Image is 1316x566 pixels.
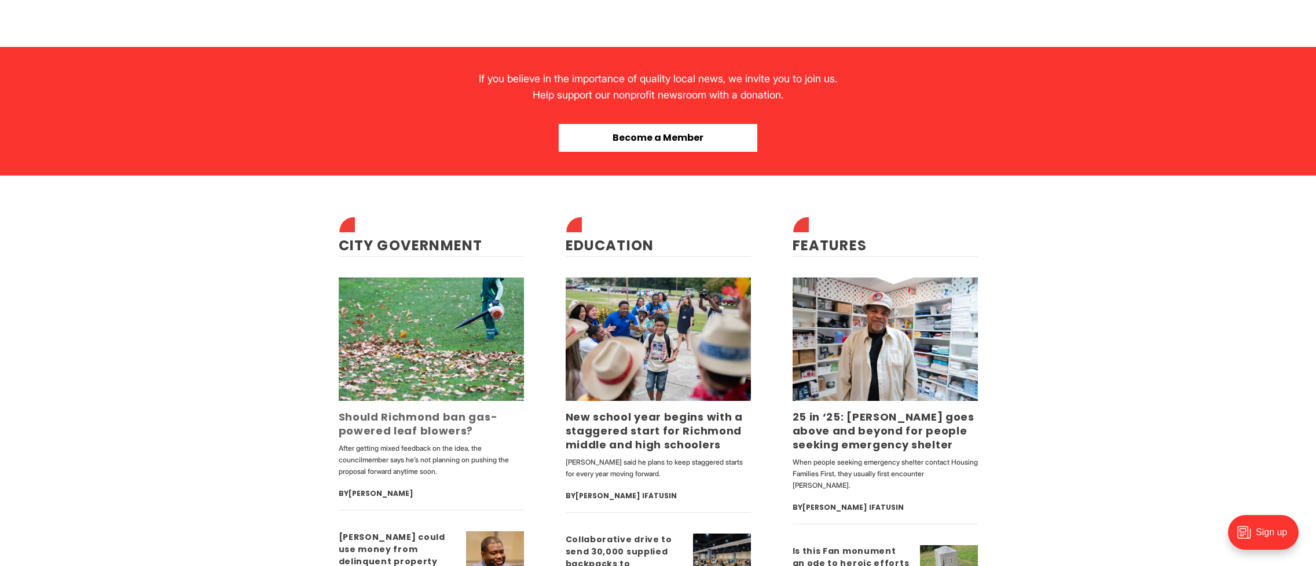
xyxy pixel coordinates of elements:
iframe: portal-trigger [1218,509,1316,566]
div: If you believe in the importance of quality local news, we invite you to join us. Help support ou... [470,71,846,103]
div: By [793,501,978,514]
a: [PERSON_NAME] [349,488,413,498]
img: Should Richmond ban gas-powered leaf blowers? [339,277,524,401]
a: City Government [339,236,483,255]
a: Should Richmond ban gas-powered leaf blowers? [339,410,498,438]
a: New school year begins with a staggered start for Richmond middle and high schoolers [566,410,743,452]
p: When people seeking emergency shelter contact Housing Families First, they usually first encounte... [793,457,978,491]
p: After getting mixed feedback on the idea, the councilmember says he’s not planning on pushing the... [339,443,524,477]
div: By [566,489,751,503]
img: New school year begins with a staggered start for Richmond middle and high schoolers [566,277,751,401]
a: Education [566,236,654,255]
a: Features [793,236,867,255]
a: 25 in ‘25: [PERSON_NAME] goes above and beyond for people seeking emergency shelter [793,410,974,452]
img: 25 in ‘25: Rodney Hopkins goes above and beyond for people seeking emergency shelter [793,277,978,401]
p: [PERSON_NAME] said he plans to keep staggered starts for every year moving forward. [566,457,751,480]
a: [PERSON_NAME] Ifatusin [802,502,904,512]
a: [PERSON_NAME] Ifatusin [575,491,677,501]
button: Become a Member [559,124,757,152]
div: By [339,487,524,501]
